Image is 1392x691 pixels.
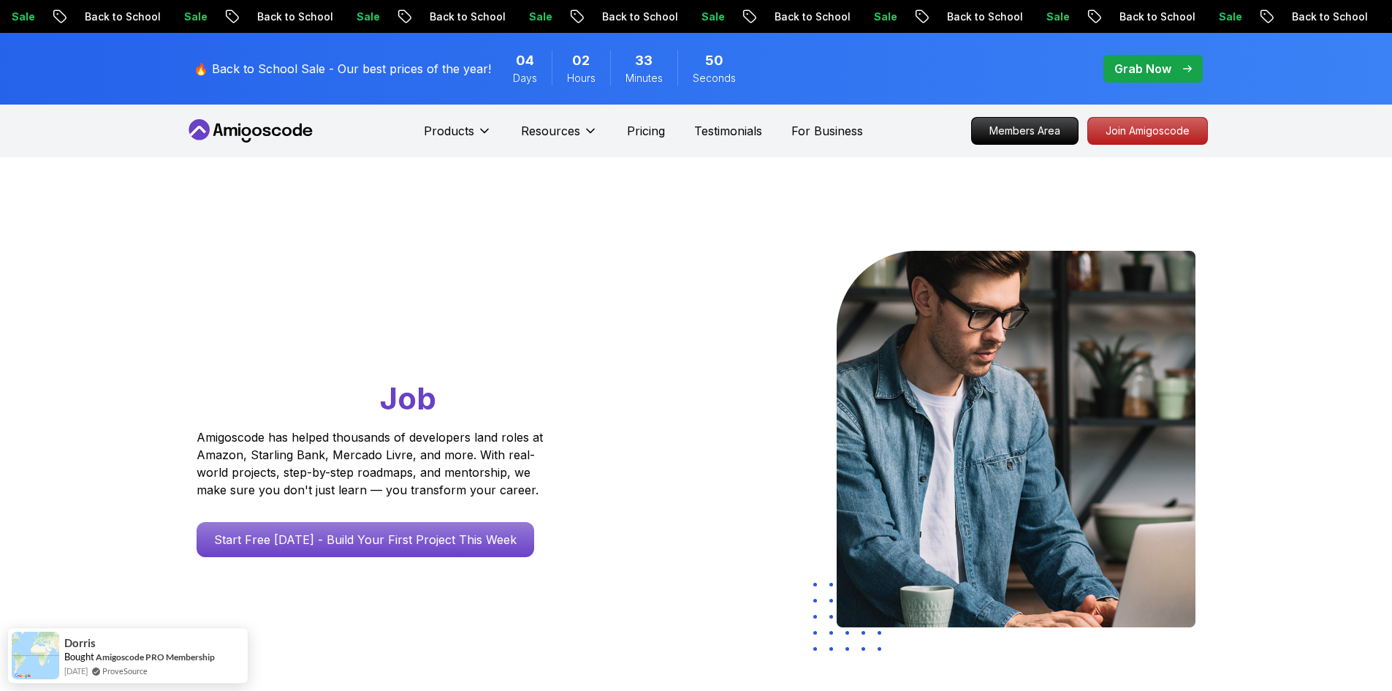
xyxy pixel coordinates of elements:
[424,122,474,140] p: Products
[761,10,861,24] p: Back to School
[513,71,537,86] span: Days
[171,10,218,24] p: Sale
[705,50,723,71] span: 50 Seconds
[521,122,598,151] button: Resources
[12,632,59,679] img: provesource social proof notification image
[194,60,491,78] p: 🔥 Back to School Sale - Our best prices of the year!
[693,71,736,86] span: Seconds
[1106,10,1206,24] p: Back to School
[343,10,390,24] p: Sale
[197,522,534,557] a: Start Free [DATE] - Build Your First Project This Week
[1114,60,1171,78] p: Grab Now
[1033,10,1080,24] p: Sale
[972,118,1078,144] p: Members Area
[567,71,596,86] span: Hours
[64,637,96,649] span: Dorris
[971,117,1079,145] a: Members Area
[861,10,908,24] p: Sale
[791,122,863,140] a: For Business
[424,122,492,151] button: Products
[688,10,735,24] p: Sale
[934,10,1033,24] p: Back to School
[572,50,590,71] span: 2 Hours
[197,428,547,499] p: Amigoscode has helped thousands of developers land roles at Amazon, Starling Bank, Mercado Livre,...
[380,380,436,417] span: Job
[627,122,665,140] a: Pricing
[635,50,653,71] span: 33 Minutes
[102,665,148,677] a: ProveSource
[589,10,688,24] p: Back to School
[1279,10,1378,24] p: Back to School
[72,10,171,24] p: Back to School
[64,665,88,677] span: [DATE]
[625,71,663,86] span: Minutes
[1206,10,1252,24] p: Sale
[521,122,580,140] p: Resources
[1088,118,1207,144] p: Join Amigoscode
[516,10,563,24] p: Sale
[244,10,343,24] p: Back to School
[694,122,762,140] a: Testimonials
[64,651,94,662] span: Bought
[417,10,516,24] p: Back to School
[1087,117,1208,145] a: Join Amigoscode
[837,251,1195,627] img: hero
[96,652,215,662] a: Amigoscode PRO Membership
[516,50,534,71] span: 4 Days
[197,251,599,420] h1: Go From Learning to Hired: Master Java, Spring Boot & Cloud Skills That Get You the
